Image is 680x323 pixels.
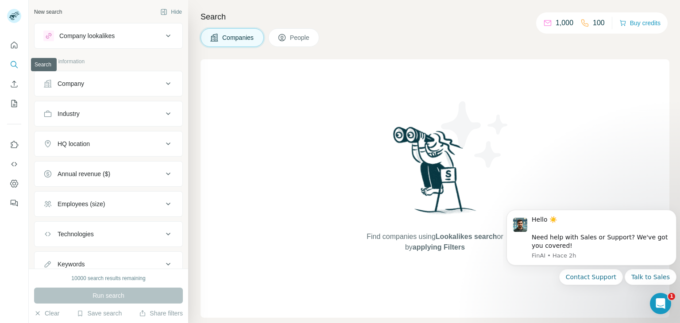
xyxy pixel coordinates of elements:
[7,195,21,211] button: Feedback
[58,139,90,148] div: HQ location
[222,33,255,42] span: Companies
[7,57,21,73] button: Search
[154,5,188,19] button: Hide
[34,8,62,16] div: New search
[35,223,182,245] button: Technologies
[593,18,605,28] p: 100
[35,163,182,185] button: Annual revenue ($)
[7,76,21,92] button: Enrich CSV
[58,79,84,88] div: Company
[58,169,110,178] div: Annual revenue ($)
[650,293,671,314] iframe: Intercom live chat
[389,124,481,223] img: Surfe Illustration - Woman searching with binoculars
[435,95,515,174] img: Surfe Illustration - Stars
[34,58,183,65] p: Company information
[58,200,105,208] div: Employees (size)
[35,73,182,94] button: Company
[34,309,59,318] button: Clear
[201,11,669,23] h4: Search
[290,33,310,42] span: People
[7,37,21,53] button: Quick start
[7,156,21,172] button: Use Surfe API
[7,176,21,192] button: Dashboard
[668,293,675,300] span: 1
[35,254,182,275] button: Keywords
[436,233,497,240] span: Lookalikes search
[58,260,85,269] div: Keywords
[77,309,122,318] button: Save search
[59,31,115,40] div: Company lookalikes
[58,109,80,118] div: Industry
[7,137,21,153] button: Use Surfe on LinkedIn
[556,18,573,28] p: 1,000
[413,243,465,251] span: applying Filters
[58,230,94,238] div: Technologies
[364,231,506,253] span: Find companies using or by
[71,274,145,282] div: 10000 search results remaining
[35,133,182,154] button: HQ location
[35,25,182,46] button: Company lookalikes
[619,17,661,29] button: Buy credits
[35,193,182,215] button: Employees (size)
[139,309,183,318] button: Share filters
[35,103,182,124] button: Industry
[503,199,680,319] iframe: Intercom notifications mensaje
[7,96,21,112] button: My lists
